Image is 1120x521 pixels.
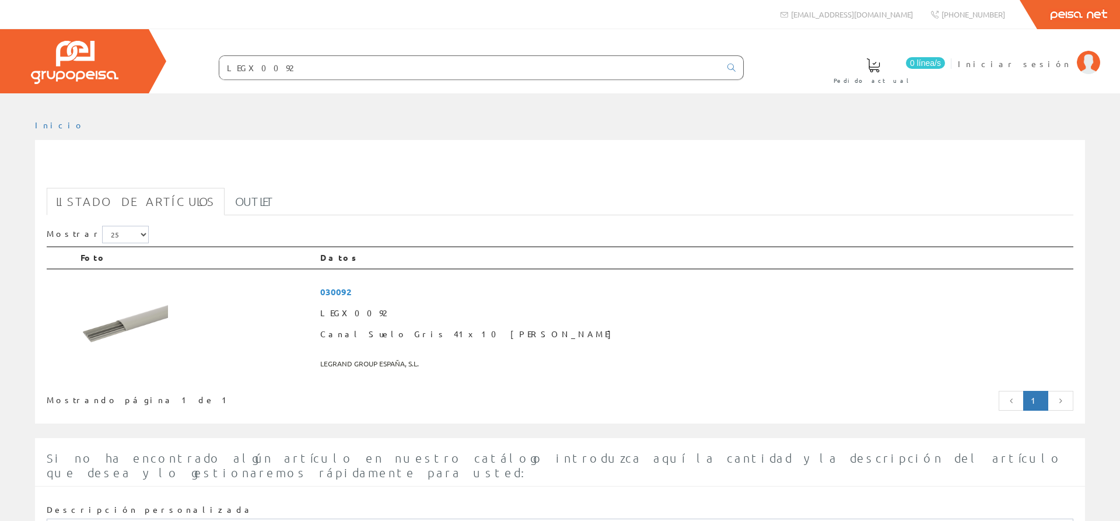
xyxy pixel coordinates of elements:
[320,281,1069,303] span: 030092
[1023,391,1048,411] a: Página actual
[791,9,913,19] span: [EMAIL_ADDRESS][DOMAIN_NAME]
[76,247,316,269] th: Foto
[320,324,1069,345] span: Canal Suelo Gris 41x10 [PERSON_NAME]
[47,159,1073,182] h1: LEGX0092
[47,504,254,516] label: Descripción personalizada
[942,9,1005,19] span: [PHONE_NUMBER]
[80,281,168,369] img: Foto artículo Canal Suelo Gris 41x10 Legrand (150x150)
[47,188,225,215] a: Listado de artículos
[316,247,1073,269] th: Datos
[226,188,283,215] a: Outlet
[219,56,720,79] input: Buscar ...
[958,58,1071,69] span: Iniciar sesión
[47,226,149,243] label: Mostrar
[320,354,1069,373] span: LEGRAND GROUP ESPAÑA, S.L.
[958,48,1100,60] a: Iniciar sesión
[31,41,118,84] img: Grupo Peisa
[47,390,464,406] div: Mostrando página 1 de 1
[102,226,149,243] select: Mostrar
[906,57,945,69] span: 0 línea/s
[834,75,913,86] span: Pedido actual
[35,120,85,130] a: Inicio
[1048,391,1073,411] a: Página siguiente
[320,303,1069,324] span: LEGX0092
[999,391,1024,411] a: Página anterior
[47,451,1062,480] span: Si no ha encontrado algún artículo en nuestro catálogo introduzca aquí la cantidad y la descripci...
